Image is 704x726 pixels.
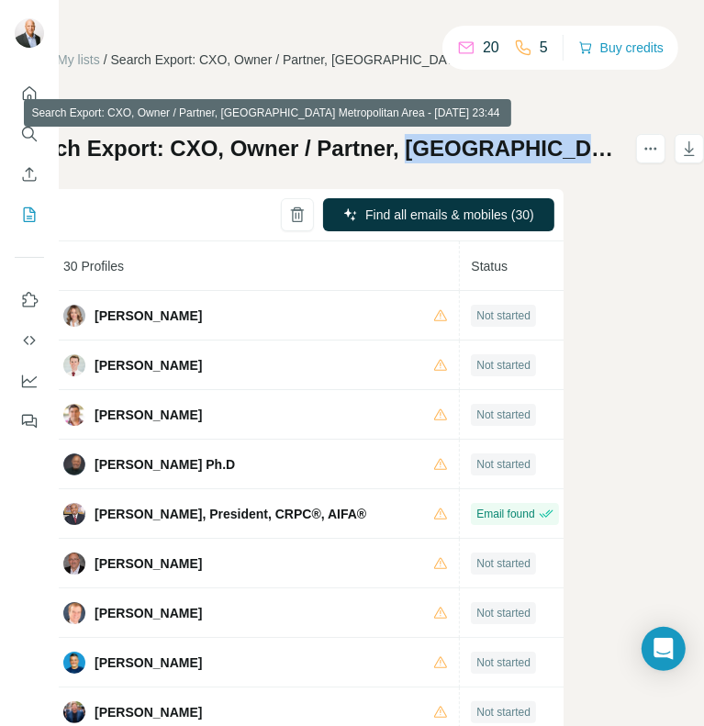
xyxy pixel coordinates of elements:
span: [PERSON_NAME] [95,653,202,672]
img: Avatar [15,18,44,48]
img: Avatar [63,503,85,525]
li: / [104,50,107,69]
span: Not started [476,307,531,324]
span: [PERSON_NAME] [95,604,202,622]
span: Not started [476,555,531,572]
p: 20 [483,37,499,59]
img: Avatar [63,701,85,723]
span: [PERSON_NAME] [95,703,202,721]
span: Not started [476,456,531,473]
img: Avatar [63,404,85,426]
div: Search Export: CXO, Owner / Partner, [GEOGRAPHIC_DATA] Metropolitan Area - [DATE] 23:44 [111,50,478,69]
img: Avatar [63,553,85,575]
span: Not started [476,654,531,671]
span: Email found [476,506,534,522]
span: 30 Profiles [63,259,124,274]
button: Quick start [15,77,44,110]
span: Not started [476,605,531,621]
h1: Search Export: CXO, Owner / Partner, [GEOGRAPHIC_DATA] Metropolitan Area - [DATE] 23:44 [7,134,620,163]
button: actions [636,134,665,163]
span: Not started [476,357,531,374]
p: 5 [540,37,548,59]
span: [PERSON_NAME] [95,356,202,374]
button: Buy credits [578,35,664,61]
button: Dashboard [15,364,44,397]
button: My lists [15,198,44,231]
span: [PERSON_NAME], President, CRPC®, AIFA® [95,505,366,523]
a: My lists [57,52,100,67]
img: Avatar [63,602,85,624]
span: Find all emails & mobiles (30) [365,206,534,224]
button: Search [15,117,44,151]
span: [PERSON_NAME] Ph.D [95,455,235,474]
div: Open Intercom Messenger [642,627,686,671]
button: Use Surfe API [15,324,44,357]
img: Avatar [63,305,85,327]
button: Feedback [15,405,44,438]
img: Avatar [63,354,85,376]
span: [PERSON_NAME] [95,307,202,325]
img: Avatar [63,453,85,475]
span: [PERSON_NAME] [95,406,202,424]
button: Enrich CSV [15,158,44,191]
img: Avatar [63,652,85,674]
span: [PERSON_NAME] [95,554,202,573]
button: Find all emails & mobiles (30) [323,198,554,231]
span: Not started [476,407,531,423]
span: Status [471,259,508,274]
span: Not started [476,704,531,720]
button: Use Surfe on LinkedIn [15,284,44,317]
